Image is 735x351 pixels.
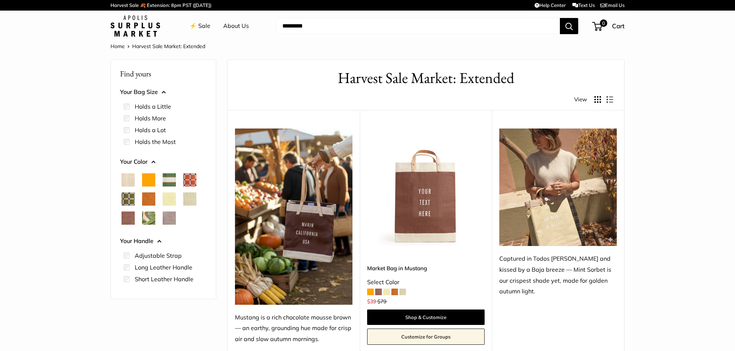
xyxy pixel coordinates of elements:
button: Mint Sorbet [183,192,196,206]
input: Search... [276,18,560,34]
label: Holds the Most [135,137,176,146]
button: Taupe [163,211,176,225]
img: Apolis: Surplus Market [111,15,160,37]
button: Daisy [163,192,176,206]
div: Mustang is a rich chocolate mousse brown — an earthy, grounding hue made for crisp air and slow a... [235,312,352,345]
label: Long Leather Handle [135,263,192,272]
a: Home [111,43,125,50]
button: Orange [142,173,155,187]
a: Market Bag in MustangMarket Bag in Mustang [367,129,485,246]
a: 0 Cart [593,20,624,32]
button: Palm Leaf [142,211,155,225]
button: Mustang [122,211,135,225]
button: Display products as grid [594,96,601,103]
div: Captured in Todos [PERSON_NAME] and kissed by a Baja breeze — Mint Sorbet is our crispest shade y... [499,253,617,297]
button: Chenille Window Sage [122,192,135,206]
button: Your Handle [120,236,207,247]
label: Holds More [135,114,166,123]
span: 0 [600,19,607,27]
span: Harvest Sale Market: Extended [132,43,205,50]
a: Help Center [535,2,566,8]
label: Short Leather Handle [135,275,193,283]
a: Text Us [572,2,595,8]
label: Adjustable Strap [135,251,182,260]
nav: Breadcrumb [111,41,205,51]
span: $39 [367,298,376,305]
label: Holds a Little [135,102,171,111]
button: Your Color [120,156,207,167]
span: Cart [612,22,624,30]
a: About Us [223,21,249,32]
button: Chenille Window Brick [183,173,196,187]
span: $79 [377,298,386,305]
a: Email Us [600,2,624,8]
img: Market Bag in Mustang [367,129,485,246]
button: Display products as list [607,96,613,103]
button: Your Bag Size [120,87,207,98]
img: Captured in Todos Santos and kissed by a Baja breeze — Mint Sorbet is our crispest shade yet, mad... [499,129,617,246]
button: Search [560,18,578,34]
div: Select Color [367,277,485,288]
a: Market Bag in Mustang [367,264,485,272]
a: Customize for Groups [367,329,485,345]
h1: Harvest Sale Market: Extended [239,67,613,89]
a: ⚡️ Sale [189,21,210,32]
button: Court Green [163,173,176,187]
button: Cognac [142,192,155,206]
span: View [574,94,587,105]
label: Holds a Lot [135,126,166,134]
p: Find yours [120,66,207,81]
img: Mustang is a rich chocolate mousse brown — an earthy, grounding hue made for crisp air and slow a... [235,129,352,305]
button: Natural [122,173,135,187]
a: Shop & Customize [367,310,485,325]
